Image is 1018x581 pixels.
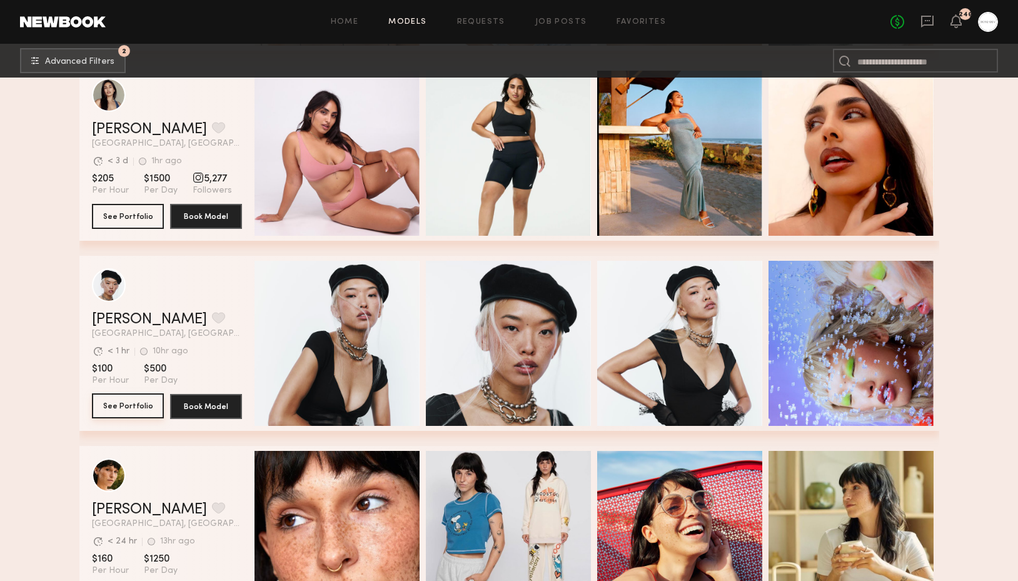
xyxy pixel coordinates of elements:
button: 2Advanced Filters [20,48,126,73]
span: Followers [193,185,232,196]
button: Book Model [170,204,242,229]
div: 246 [959,11,972,18]
div: < 3 d [108,157,128,166]
span: Per Hour [92,565,129,577]
span: Per Day [144,375,178,386]
a: [PERSON_NAME] [92,502,207,517]
div: 13hr ago [160,537,195,546]
div: < 24 hr [108,537,137,546]
div: 1hr ago [151,157,182,166]
span: $205 [92,173,129,185]
a: Favorites [617,18,666,26]
a: Job Posts [535,18,587,26]
span: $1500 [144,173,178,185]
span: $500 [144,363,178,375]
span: [GEOGRAPHIC_DATA], [GEOGRAPHIC_DATA] [92,330,242,338]
span: $160 [92,553,129,565]
span: [GEOGRAPHIC_DATA], [GEOGRAPHIC_DATA] [92,520,242,528]
span: $100 [92,363,129,375]
div: 10hr ago [153,347,188,356]
a: See Portfolio [92,394,164,419]
span: [GEOGRAPHIC_DATA], [GEOGRAPHIC_DATA] [92,139,242,148]
a: Models [388,18,426,26]
a: [PERSON_NAME] [92,122,207,137]
span: Advanced Filters [45,58,114,66]
a: [PERSON_NAME] [92,312,207,327]
span: Per Day [144,185,178,196]
div: < 1 hr [108,347,129,356]
span: Per Hour [92,185,129,196]
span: Per Hour [92,375,129,386]
a: Home [331,18,359,26]
button: See Portfolio [92,393,164,418]
a: Requests [457,18,505,26]
button: See Portfolio [92,204,164,229]
span: $1250 [144,553,178,565]
button: Book Model [170,394,242,419]
span: 2 [122,48,126,54]
span: 5,277 [193,173,232,185]
span: Per Day [144,565,178,577]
